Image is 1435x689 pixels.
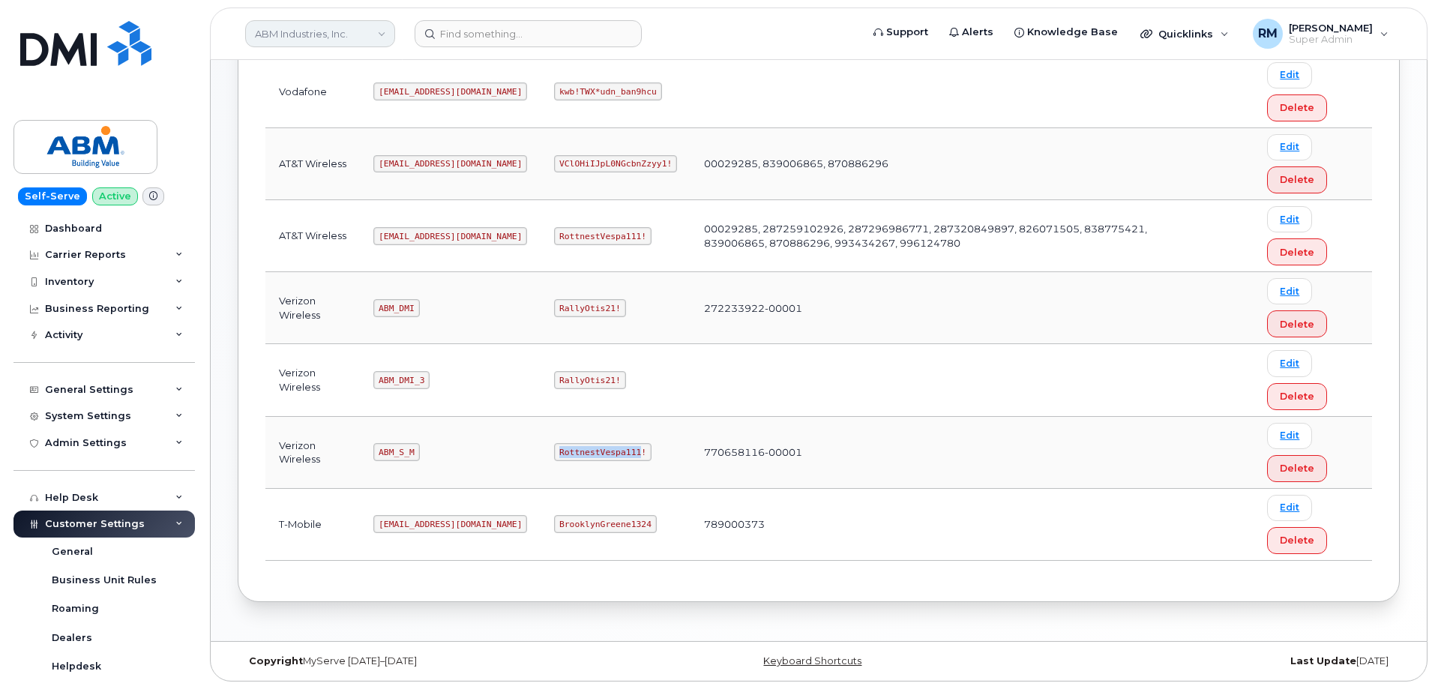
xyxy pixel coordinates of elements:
td: Verizon Wireless [265,417,360,489]
a: Edit [1267,423,1312,449]
button: Delete [1267,166,1327,193]
td: 272233922-00001 [691,272,1179,344]
span: Quicklinks [1158,28,1213,40]
a: Alerts [939,17,1004,47]
a: Knowledge Base [1004,17,1128,47]
code: [EMAIL_ADDRESS][DOMAIN_NAME] [373,515,527,533]
span: Delete [1280,461,1314,475]
button: Delete [1267,527,1327,554]
code: RottnestVespa111! [554,443,652,461]
span: Delete [1280,100,1314,115]
td: 770658116-00001 [691,417,1179,489]
td: 00029285, 287259102926, 287296986771, 287320849897, 826071505, 838775421, 839006865, 870886296, 9... [691,200,1179,272]
div: [DATE] [1012,655,1400,667]
code: RallyOtis21! [554,299,625,317]
span: Delete [1280,317,1314,331]
span: Delete [1280,172,1314,187]
button: Delete [1267,94,1327,121]
code: [EMAIL_ADDRESS][DOMAIN_NAME] [373,82,527,100]
code: ABM_S_M [373,443,419,461]
code: ABM_DMI [373,299,419,317]
strong: Copyright [249,655,303,667]
div: Quicklinks [1130,19,1239,49]
a: Support [863,17,939,47]
span: Knowledge Base [1027,25,1118,40]
td: 789000373 [691,489,1179,561]
a: Edit [1267,495,1312,521]
code: ABM_DMI_3 [373,371,430,389]
td: AT&T Wireless [265,200,360,272]
button: Delete [1267,383,1327,410]
span: Delete [1280,389,1314,403]
code: BrooklynGreene1324 [554,515,656,533]
a: ABM Industries, Inc. [245,20,395,47]
code: RottnestVespa111! [554,227,652,245]
span: Support [886,25,928,40]
span: Delete [1280,533,1314,547]
a: Edit [1267,350,1312,376]
span: Super Admin [1289,34,1373,46]
a: Edit [1267,134,1312,160]
button: Delete [1267,310,1327,337]
code: VClOHiIJpL0NGcbnZzyy1! [554,155,677,173]
strong: Last Update [1290,655,1356,667]
code: [EMAIL_ADDRESS][DOMAIN_NAME] [373,227,527,245]
td: 00029285, 839006865, 870886296 [691,128,1179,200]
span: [PERSON_NAME] [1289,22,1373,34]
div: Rachel Miller [1242,19,1399,49]
td: AT&T Wireless [265,128,360,200]
td: Verizon Wireless [265,272,360,344]
a: Edit [1267,62,1312,88]
a: Edit [1267,206,1312,232]
code: kwb!TWX*udn_ban9hcu [554,82,661,100]
button: Delete [1267,455,1327,482]
code: [EMAIL_ADDRESS][DOMAIN_NAME] [373,155,527,173]
span: Delete [1280,245,1314,259]
input: Find something... [415,20,642,47]
span: Alerts [962,25,993,40]
td: Verizon Wireless [265,344,360,416]
td: Vodafone [265,56,360,128]
a: Keyboard Shortcuts [763,655,861,667]
button: Delete [1267,238,1327,265]
div: MyServe [DATE]–[DATE] [238,655,625,667]
code: RallyOtis21! [554,371,625,389]
a: Edit [1267,278,1312,304]
td: T-Mobile [265,489,360,561]
span: RM [1258,25,1278,43]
